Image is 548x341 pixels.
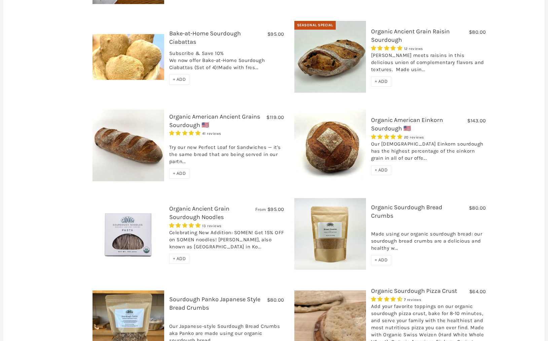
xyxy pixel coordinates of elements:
[267,297,284,303] span: $80.00
[294,110,366,181] img: Organic American Einkorn Sourdough 🇺🇸
[371,255,392,265] div: + ADD
[294,21,336,30] div: Seasonal Special
[93,34,164,80] img: Bake-at-Home Sourdough Ciabattas
[173,256,186,261] span: + ADD
[371,296,404,302] span: 4.29 stars
[371,76,392,87] div: + ADD
[173,76,186,82] span: + ADD
[371,223,486,255] div: Made using our organic sourdough bread: our sourdough bread crumbs are a delicious and healthy w...
[375,257,388,263] span: + ADD
[169,222,202,228] span: 4.85 stars
[294,198,366,270] img: Organic Sourdough Bread Crumbs
[294,21,366,93] img: Organic Ancient Grain Raisin Sourdough
[202,131,221,136] span: 41 reviews
[371,52,486,76] div: [PERSON_NAME] meets raisins in this delicious union of complementary flavors and textures. Made u...
[267,206,284,212] span: $95.00
[469,29,486,35] span: $80.00
[469,205,486,211] span: $80.00
[169,50,284,74] div: Subscribe & Save 10% We now offer Bake-at-Home Sourdough Ciabattas (Set of 4)!Made with fres...
[169,30,241,45] a: Bake-at-Home Sourdough Ciabattas
[93,198,164,270] img: Organic Ancient Grain Sourdough Noodles
[371,165,392,175] div: + ADD
[169,113,260,129] a: Organic American Ancient Grains Sourdough 🇺🇸
[469,288,486,294] span: $64.00
[169,205,229,221] a: Organic Ancient Grain Sourdough Noodles
[371,141,486,165] div: Our [DEMOGRAPHIC_DATA] Einkorn sourdough has the highest percentage of the einkorn grain in all o...
[375,167,388,173] span: + ADD
[173,170,186,176] span: + ADD
[371,45,404,51] span: 5.00 stars
[169,296,260,311] a: Sourdough Panko Japanese Style Bread Crumbs
[266,114,284,120] span: $119.00
[371,204,442,219] a: Organic Sourdough Bread Crumbs
[371,287,457,294] a: Organic Sourdough Pizza Crust
[169,130,202,136] span: 4.93 stars
[202,224,222,228] span: 13 reviews
[404,298,422,302] span: 7 reviews
[169,74,190,85] div: + ADD
[375,79,388,84] span: + ADD
[255,207,266,212] span: From
[371,28,450,43] a: Organic Ancient Grain Raisin Sourdough
[169,229,284,254] div: Celebrating New Addition: SOMEN! Get 15% OFF on SOMEN noodles! [PERSON_NAME], also known as [GEOG...
[169,254,190,264] div: + ADD
[371,116,443,132] a: Organic American Einkorn Sourdough 🇺🇸
[169,168,190,179] div: + ADD
[404,135,424,139] span: 20 reviews
[467,118,486,124] span: $143.00
[371,134,404,140] span: 4.95 stars
[267,31,284,37] span: $95.00
[93,110,164,181] img: Organic American Ancient Grains Sourdough 🇺🇸
[404,46,423,51] span: 12 reviews
[169,137,284,168] div: Try our new Perfect Loaf for Sandwiches — it's the same bread that are being served in our partn...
